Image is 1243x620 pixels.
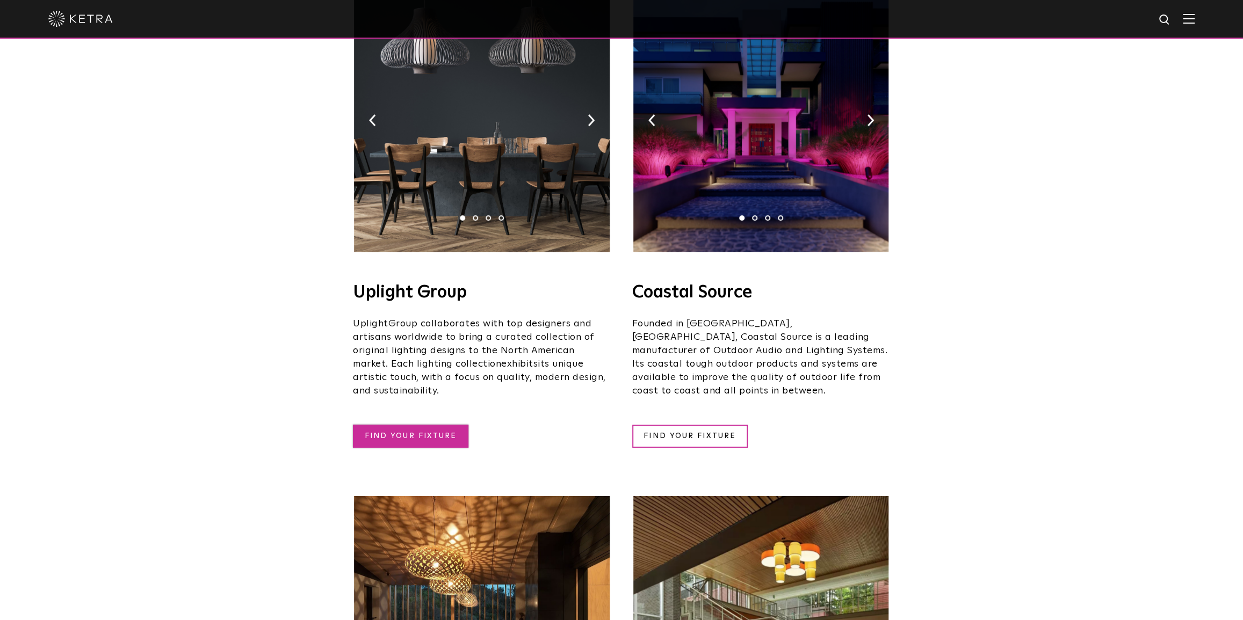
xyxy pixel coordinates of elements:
a: FIND YOUR FIXTURE [632,425,748,448]
img: arrow-right-black.svg [867,114,874,126]
img: ketra-logo-2019-white [48,11,113,27]
img: Hamburger%20Nav.svg [1183,13,1195,24]
img: arrow-left-black.svg [648,114,655,126]
h4: Uplight Group [353,284,611,301]
span: its unique artistic touch, with a focus on quality, modern design, and sustainability. [353,359,606,396]
span: Uplight [353,319,388,329]
span: exhibits [501,359,538,369]
img: arrow-left-black.svg [369,114,376,126]
span: Founded in [GEOGRAPHIC_DATA], [GEOGRAPHIC_DATA], Coastal Source is a leading manufacturer of Outd... [632,319,888,396]
a: FIND YOUR FIXTURE [353,425,468,448]
img: search icon [1158,13,1172,27]
h4: Coastal Source [632,284,890,301]
span: Group collaborates with top designers and artisans worldwide to bring a curated collection of ori... [353,319,595,369]
img: arrow-right-black.svg [588,114,595,126]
